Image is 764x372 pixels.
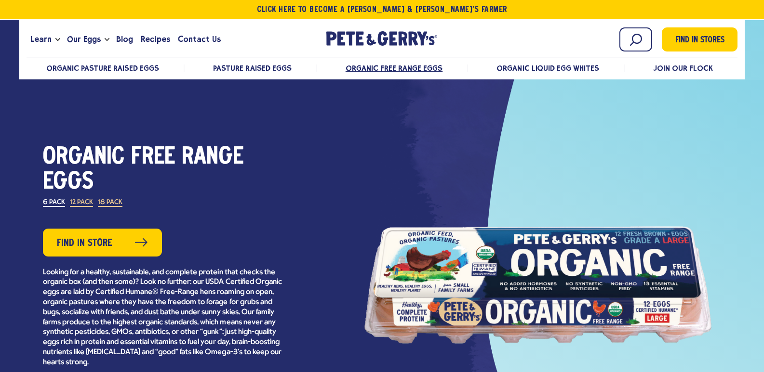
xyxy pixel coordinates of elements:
a: Organic Free Range Eggs [346,64,442,73]
span: Contact Us [178,33,221,45]
input: Search [619,27,652,51]
a: Contact Us [174,26,225,52]
span: Learn [30,33,52,45]
a: Organic Liquid Egg Whites [496,64,599,73]
a: Our Eggs [63,26,105,52]
a: Organic Pasture Raised Eggs [46,64,160,73]
button: Open the dropdown menu for Our Eggs [105,38,109,41]
a: Pasture Raised Eggs [213,64,291,73]
span: Find in Store [57,236,112,251]
button: Open the dropdown menu for Learn [55,38,60,41]
span: Our Eggs [67,33,101,45]
span: Recipes [141,33,170,45]
span: Find in Stores [675,34,724,47]
h1: Organic Free Range Eggs [43,145,284,195]
a: Join Our Flock [653,64,713,73]
p: Looking for a healthy, sustainable, and complete protein that checks the organic box (and then so... [43,268,284,368]
a: Find in Stores [662,27,737,51]
a: Find in Store [43,229,162,257]
label: 6 Pack [43,199,65,207]
span: Blog [116,33,133,45]
a: Blog [112,26,137,52]
a: Learn [27,26,55,52]
label: 18 Pack [98,199,122,207]
label: 12 Pack [70,199,93,207]
a: Recipes [137,26,174,52]
nav: desktop product menu [27,57,738,78]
